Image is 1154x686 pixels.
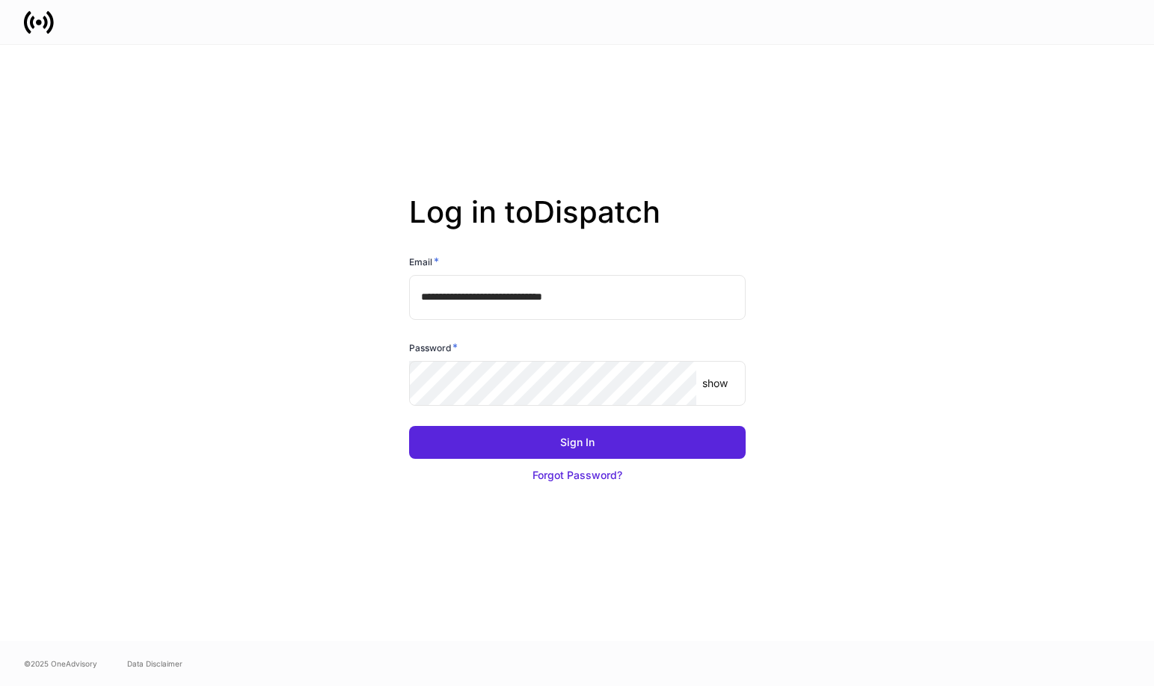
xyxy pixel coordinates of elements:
[533,468,622,483] div: Forgot Password?
[702,376,728,391] p: show
[560,435,595,450] div: Sign In
[24,658,97,670] span: © 2025 OneAdvisory
[127,658,182,670] a: Data Disclaimer
[409,459,746,492] button: Forgot Password?
[409,194,746,254] h2: Log in to Dispatch
[409,340,458,355] h6: Password
[409,254,439,269] h6: Email
[409,426,746,459] button: Sign In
